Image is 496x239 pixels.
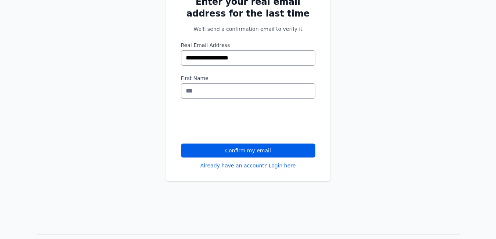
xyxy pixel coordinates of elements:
a: Already have an account? Login here [200,162,296,169]
iframe: reCAPTCHA [181,108,293,136]
button: Confirm my email [181,144,315,157]
p: We'll send a confirmation email to verify it [181,25,315,33]
label: Real Email Address [181,41,315,49]
label: First Name [181,75,315,82]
